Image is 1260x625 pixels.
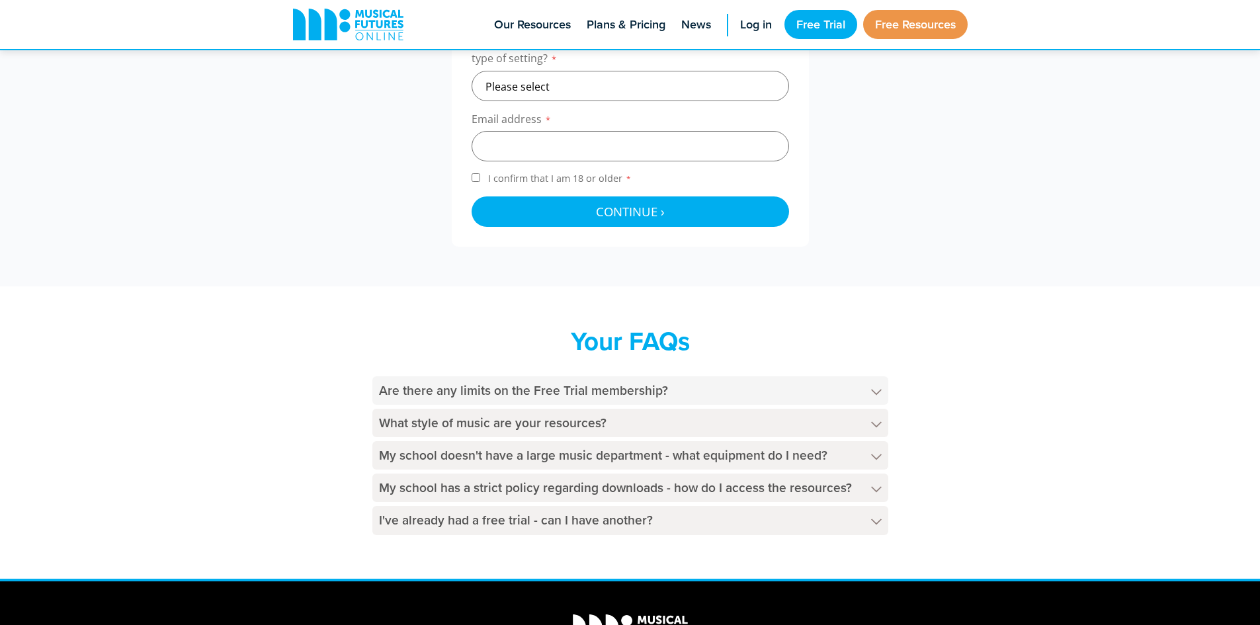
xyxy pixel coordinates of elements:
[472,173,480,182] input: I confirm that I am 18 or older*
[485,172,634,185] span: I confirm that I am 18 or older
[863,10,968,39] a: Free Resources
[472,112,789,131] label: Email address
[472,196,789,227] button: Continue ›
[372,474,888,502] h4: My school has a strict policy regarding downloads - how do I access the resources?
[596,203,665,220] span: Continue ›
[372,326,888,356] h2: Your FAQs
[681,16,711,34] span: News
[372,376,888,405] h4: Are there any limits on the Free Trial membership?
[784,10,857,39] a: Free Trial
[494,16,571,34] span: Our Resources
[587,16,665,34] span: Plans & Pricing
[372,506,888,534] h4: I've already had a free trial - can I have another?
[472,36,789,71] label: Will you mainly be teaching in a Primary, Secondary, or another type of setting?
[372,441,888,470] h4: My school doesn't have a large music department - what equipment do I need?
[740,16,772,34] span: Log in
[372,409,888,437] h4: What style of music are your resources?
